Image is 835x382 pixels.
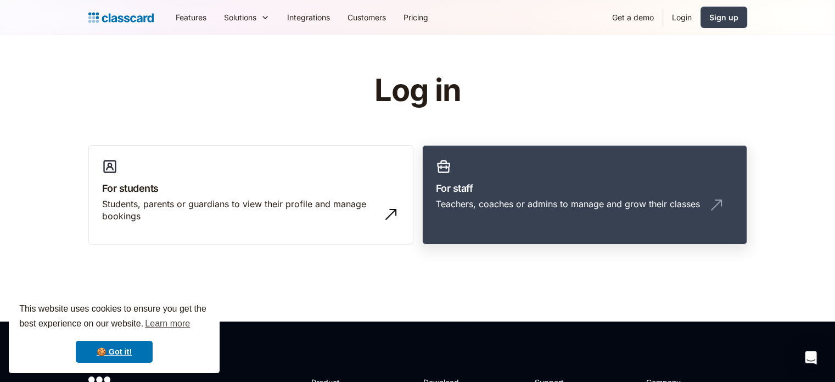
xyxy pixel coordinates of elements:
span: This website uses cookies to ensure you get the best experience on our website. [19,302,209,332]
a: Logo [88,10,154,25]
a: Get a demo [603,5,663,30]
a: learn more about cookies [143,315,192,332]
div: cookieconsent [9,292,220,373]
div: Solutions [224,12,256,23]
div: Sign up [709,12,738,23]
h3: For students [102,181,400,196]
div: Students, parents or guardians to view their profile and manage bookings [102,198,378,223]
a: Login [663,5,700,30]
h1: Log in [243,74,592,108]
div: Solutions [215,5,278,30]
div: Teachers, coaches or admins to manage and grow their classes [436,198,700,210]
a: For studentsStudents, parents or guardians to view their profile and manage bookings [88,145,413,245]
a: Features [167,5,215,30]
a: Sign up [700,7,747,28]
h3: For staff [436,181,733,196]
a: Customers [339,5,395,30]
a: Integrations [278,5,339,30]
a: dismiss cookie message [76,341,153,363]
div: Open Intercom Messenger [798,345,824,371]
a: For staffTeachers, coaches or admins to manage and grow their classes [422,145,747,245]
a: Pricing [395,5,437,30]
